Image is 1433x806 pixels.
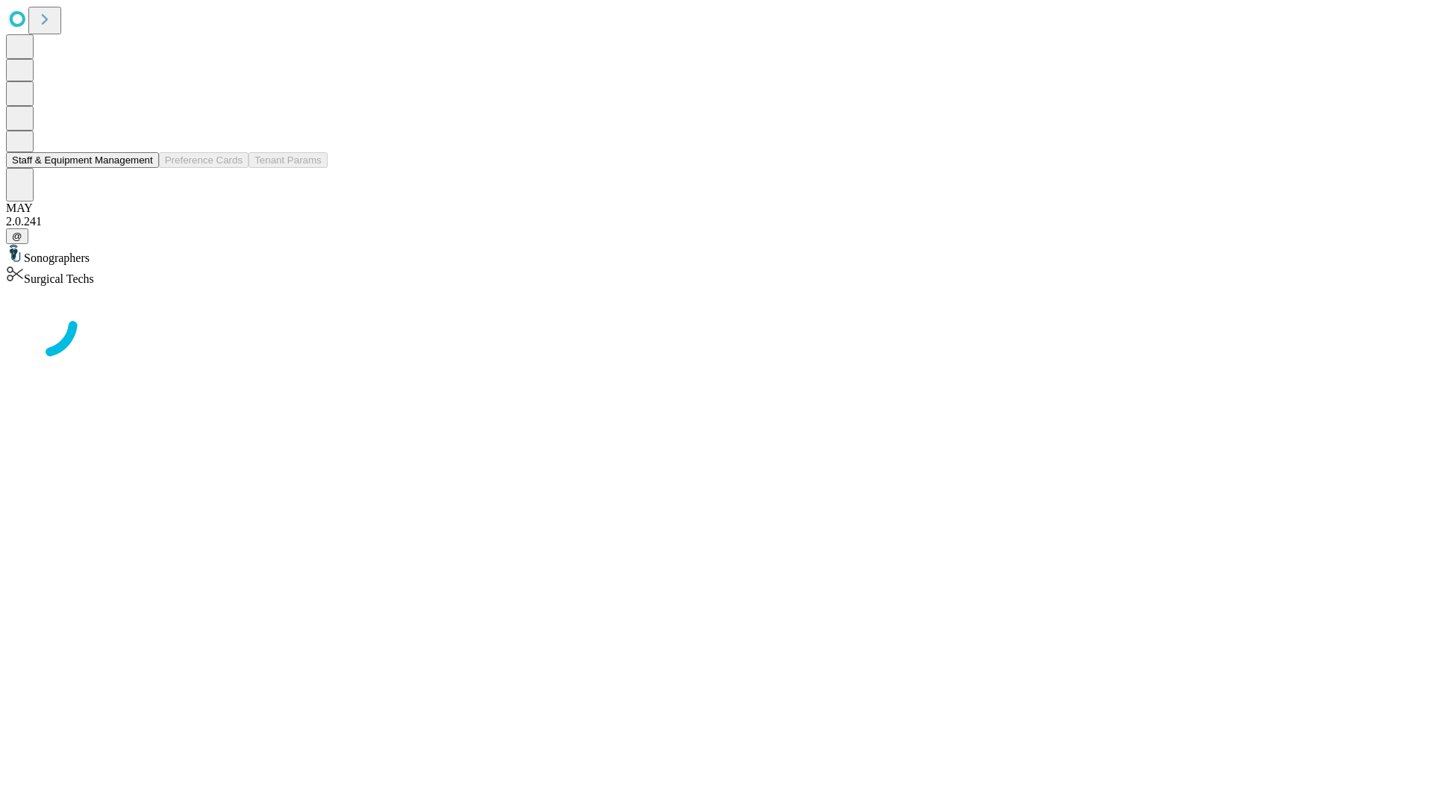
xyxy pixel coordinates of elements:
[6,152,159,168] button: Staff & Equipment Management
[6,215,1427,228] div: 2.0.241
[6,228,28,244] button: @
[6,265,1427,286] div: Surgical Techs
[12,231,22,242] span: @
[159,152,249,168] button: Preference Cards
[249,152,328,168] button: Tenant Params
[6,201,1427,215] div: MAY
[6,244,1427,265] div: Sonographers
